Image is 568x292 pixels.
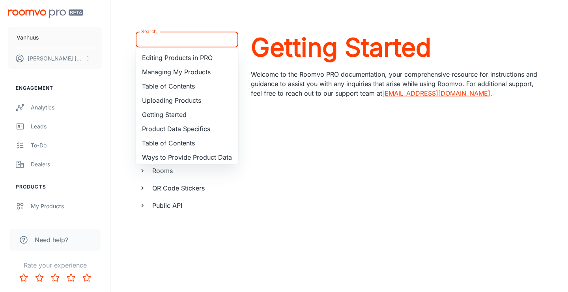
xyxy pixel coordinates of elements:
h6: QR Code Stickers [152,183,232,193]
a: [EMAIL_ADDRESS][DOMAIN_NAME] [382,89,490,97]
li: Ways to Provide Product Data [136,150,238,164]
li: Managing My Products [136,65,238,79]
button: Rate 1 star [16,270,32,286]
button: Close [234,39,235,41]
span: Need help? [35,235,68,245]
p: Rate your experience [6,260,104,270]
p: [PERSON_NAME] [PERSON_NAME] [28,54,83,63]
div: Analytics [31,103,102,112]
li: Uploading Products [136,93,238,107]
li: Getting Started [136,107,238,122]
li: Table of Contents [136,136,238,150]
li: Table of Contents [136,79,238,93]
li: Editing Products in PRO [136,51,238,65]
li: Product Data Specifics [136,122,238,136]
label: Search [141,28,157,35]
div: Leads [31,122,102,131]
a: Getting Started [251,32,543,63]
h6: Rooms [152,166,232,175]
button: Rate 5 star [79,270,95,286]
button: [PERSON_NAME] [PERSON_NAME] [8,48,102,69]
p: Vanhuus [17,33,39,42]
p: Welcome to the Roomvo PRO documentation, your comprehensive resource for instructions and guidanc... [251,70,543,98]
button: Rate 2 star [32,270,47,286]
div: My Products [31,202,102,211]
h6: Public API [152,201,232,210]
img: Roomvo PRO Beta [8,9,83,18]
div: Dealers [31,160,102,169]
button: Vanhuus [8,27,102,48]
iframe: vimeo-869182452 [251,101,543,266]
button: Rate 4 star [63,270,79,286]
button: Rate 3 star [47,270,63,286]
div: To-do [31,141,102,150]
